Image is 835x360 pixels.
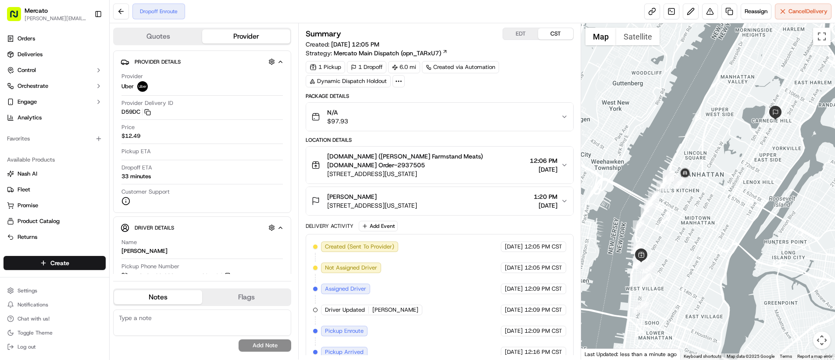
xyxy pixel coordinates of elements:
[325,285,366,293] span: Assigned Driver
[534,192,557,201] span: 1:20 PM
[331,40,379,48] span: [DATE] 12:05 PM
[306,75,391,87] div: Dynamic Dispatch Holdout
[334,49,441,58] span: Mercato Main Dispatch (opn_TARxU7)
[585,28,616,45] button: Show street map
[18,233,37,241] span: Returns
[325,327,364,335] span: Pickup Enroute
[306,147,573,184] button: [DOMAIN_NAME] ([PERSON_NAME] Farmstand Meats) [DOMAIN_NAME] Order-2937505[STREET_ADDRESS][US_STAT...
[538,28,573,40] button: CST
[633,256,644,267] div: 9
[114,29,202,43] button: Quotes
[644,262,655,274] div: 4
[780,354,792,359] a: Terms (opens in new tab)
[306,40,379,49] span: Created:
[797,354,832,359] a: Report a map error
[25,6,48,15] button: Mercato
[18,114,42,122] span: Analytics
[4,198,106,212] button: Promise
[644,198,656,209] div: 13
[306,103,573,131] button: N/A$97.93
[18,35,35,43] span: Orders
[347,61,386,73] div: 1 Dropoff
[505,348,523,356] span: [DATE]
[657,180,668,192] div: 15
[505,306,523,314] span: [DATE]
[633,302,645,313] div: 2
[325,243,394,251] span: Created (Sent To Provider)
[505,327,523,335] span: [DATE]
[674,177,685,189] div: 22
[325,264,377,272] span: Not Assigned Driver
[25,15,87,22] button: [PERSON_NAME][EMAIL_ADDRESS][PERSON_NAME][DOMAIN_NAME]
[684,353,721,360] button: Keyboard shortcuts
[634,257,645,268] div: 8
[18,66,36,74] span: Control
[18,343,36,350] span: Log out
[114,290,202,304] button: Notes
[4,111,106,125] a: Analytics
[327,201,417,210] span: [STREET_ADDRESS][US_STATE]
[4,313,106,325] button: Chat with us!
[4,95,106,109] button: Engage
[306,61,345,73] div: 1 Pickup
[121,164,152,172] span: Dropoff ETA
[581,349,681,360] div: Last Updated: less than a minute ago
[525,327,562,335] span: 12:09 PM CST
[648,191,660,203] div: 14
[121,148,151,155] span: Pickup ETA
[813,331,831,349] button: Map camera controls
[306,137,574,144] div: Location Details
[530,156,557,165] span: 12:06 PM
[121,188,170,196] span: Customer Support
[325,348,364,356] span: Pickup Arrived
[18,82,48,90] span: Orchestrate
[4,79,106,93] button: Orchestrate
[505,264,523,272] span: [DATE]
[7,186,102,194] a: Fleet
[525,264,562,272] span: 12:05 PM CST
[813,28,831,45] button: Toggle fullscreen view
[121,271,233,281] a: +1 312 766 6835 ext. 51160540
[633,220,644,232] div: 11
[641,205,652,216] div: 12
[583,348,612,360] img: Google
[505,285,523,293] span: [DATE]
[327,192,377,201] span: [PERSON_NAME]
[121,54,284,69] button: Provider Details
[121,108,151,116] button: D59DC
[121,173,151,180] div: 33 minutes
[202,290,290,304] button: Flags
[306,93,574,100] div: Package Details
[525,306,562,314] span: 12:09 PM CST
[7,233,102,241] a: Returns
[50,259,69,267] span: Create
[530,165,557,174] span: [DATE]
[18,50,43,58] span: Deliveries
[18,301,48,308] span: Notifications
[334,49,448,58] a: Mercato Main Dispatch (opn_TARxU7)
[422,61,499,73] div: Created via Automation
[135,58,181,65] span: Provider Details
[18,98,37,106] span: Engage
[4,214,106,228] button: Product Catalog
[121,238,137,246] span: Name
[635,257,646,269] div: 7
[121,132,140,140] span: $12.49
[18,202,38,209] span: Promise
[306,30,341,38] h3: Summary
[121,263,179,270] span: Pickup Phone Number
[18,329,53,336] span: Toggle Theme
[7,217,102,225] a: Product Catalog
[503,28,538,40] button: EDT
[18,217,60,225] span: Product Catalog
[4,4,91,25] button: Mercato[PERSON_NAME][EMAIL_ADDRESS][PERSON_NAME][DOMAIN_NAME]
[525,348,562,356] span: 12:16 PM CST
[525,285,562,293] span: 12:09 PM CST
[745,7,767,15] span: Reassign
[4,32,106,46] a: Orders
[631,242,642,254] div: 10
[372,306,418,314] span: [PERSON_NAME]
